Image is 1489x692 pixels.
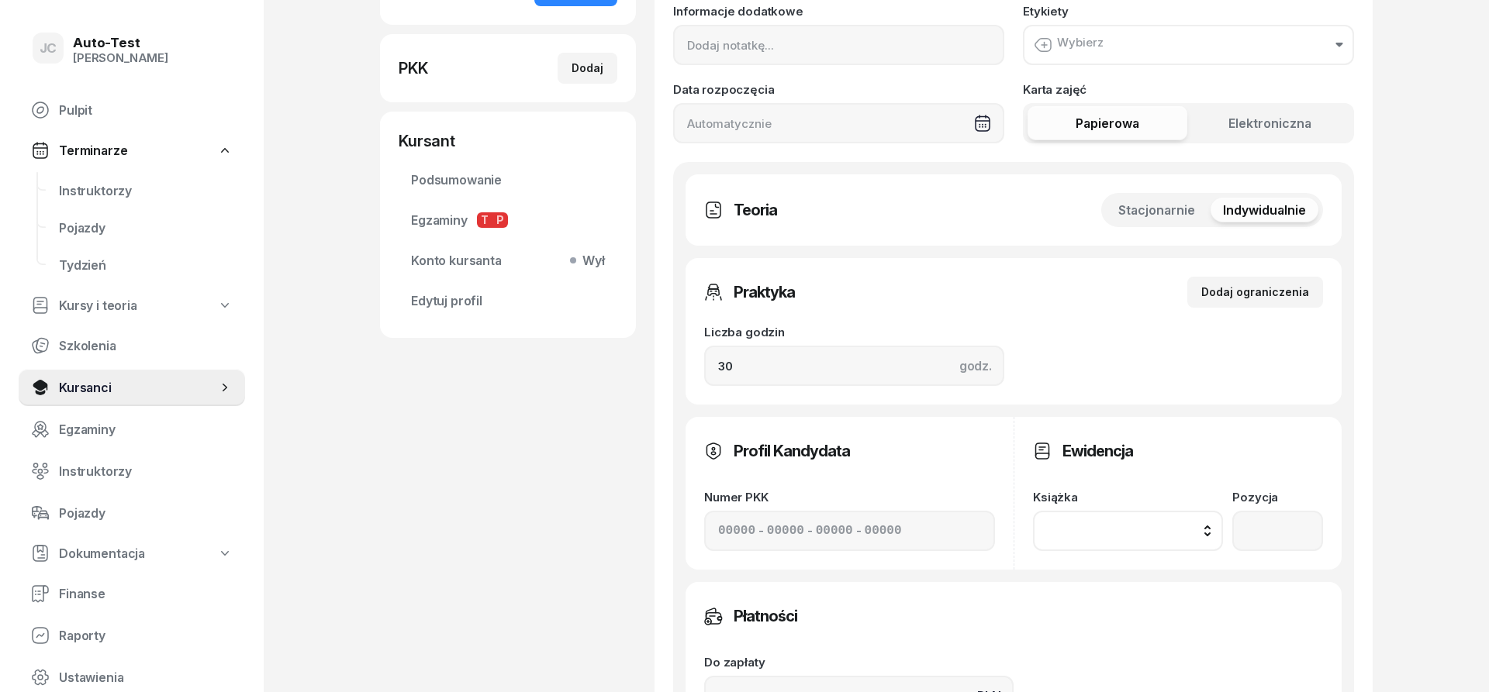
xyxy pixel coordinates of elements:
[1211,198,1318,222] button: Indywidualnie
[1028,106,1187,140] button: Papierowa
[1034,36,1104,54] div: Wybierz
[1201,283,1309,301] div: Dodaj ograniczenia
[59,258,233,273] span: Tydzień
[19,411,245,448] a: Egzaminy
[856,524,862,539] span: -
[59,670,233,685] span: Ustawienia
[1023,25,1354,65] button: Wybierz
[1118,203,1195,218] span: Stacjonarnie
[19,453,245,490] a: Instruktorzy
[47,246,245,284] a: Tydzień
[73,36,168,50] div: Auto-Test
[1106,198,1207,222] button: Stacjonarnie
[59,221,233,236] span: Pojazdy
[19,288,245,322] a: Kursy i teoria
[734,198,777,222] h3: Teoria
[19,327,245,364] a: Szkolenia
[59,506,233,521] span: Pojazdy
[865,524,902,539] input: 00000
[399,57,428,79] div: PKK
[399,282,617,319] a: Edytuj profil
[19,494,245,532] a: Pojazdy
[704,346,1004,386] input: 0
[59,628,233,643] span: Raporty
[59,339,233,353] span: Szkolenia
[558,53,617,84] button: Dodaj
[576,253,605,268] span: Wył
[734,439,850,463] h3: Profil Kandydata
[19,369,245,406] a: Kursanci
[59,587,233,601] span: Finanse
[59,103,233,118] span: Pulpit
[19,617,245,654] a: Raporty
[47,209,245,246] a: Pojazdy
[572,59,603,77] div: Dodaj
[477,212,492,228] span: T
[411,294,605,308] span: Edytuj profil
[59,380,217,395] span: Kursanci
[758,524,764,539] span: -
[807,524,813,539] span: -
[40,42,57,55] span: JC
[59,422,233,437] span: Egzaminy
[399,201,617,239] a: EgzaminyTP
[734,280,795,305] h3: Praktyka
[19,575,245,612] a: Finanse
[59,143,127,158] span: Terminarze
[1228,116,1311,131] span: Elektroniczna
[19,91,245,129] a: Pulpit
[411,212,605,228] span: Egzaminy
[1187,277,1323,308] button: Dodaj ograniczenia
[734,604,797,628] h3: Płatności
[1190,106,1350,140] button: Elektroniczna
[19,133,245,167] a: Terminarze
[816,524,853,539] input: 00000
[399,130,617,152] div: Kursant
[673,25,1004,65] input: Dodaj notatkę...
[1062,439,1133,463] h3: Ewidencja
[47,172,245,209] a: Instruktorzy
[1223,203,1306,218] span: Indywidualnie
[59,464,233,479] span: Instruktorzy
[59,184,233,198] span: Instruktorzy
[59,298,137,313] span: Kursy i teoria
[718,524,755,539] input: 00000
[411,253,605,268] span: Konto kursanta
[59,546,145,561] span: Dokumentacja
[73,51,168,65] div: [PERSON_NAME]
[399,242,617,279] a: Konto kursantaWył
[1076,116,1139,131] span: Papierowa
[411,173,605,188] span: Podsumowanie
[19,536,245,570] a: Dokumentacja
[399,161,617,198] a: Podsumowanie
[767,524,804,539] input: 00000
[492,212,508,228] span: P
